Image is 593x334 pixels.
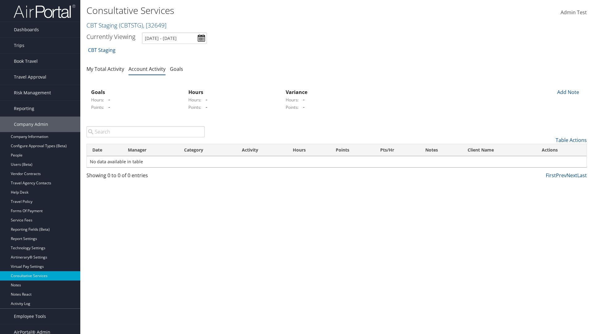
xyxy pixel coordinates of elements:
[88,44,116,56] a: CBT Staging
[87,156,587,167] td: No data available in table
[561,3,587,22] a: Admin Test
[203,104,207,110] span: -
[14,101,34,116] span: Reporting
[14,54,38,69] span: Book Travel
[87,144,122,156] th: Date: activate to sort column ascending
[91,89,105,96] strong: Goals
[188,104,201,110] label: Points:
[14,38,24,53] span: Trips
[91,104,104,110] label: Points:
[556,137,587,143] a: Table Actions
[170,66,183,72] a: Goals
[375,144,420,156] th: Pts/Hr
[300,96,305,103] span: -
[287,144,330,156] th: Hours
[86,66,124,72] a: My Total Activity
[553,88,582,96] div: Add Note
[14,4,75,19] img: airportal-logo.png
[105,96,110,103] span: -
[300,104,305,110] span: -
[188,97,201,103] label: Hours:
[420,144,462,156] th: Notes
[86,4,420,17] h1: Consultative Services
[179,144,236,156] th: Category: activate to sort column ascending
[577,172,587,179] a: Last
[556,172,566,179] a: Prev
[286,104,299,110] label: Points:
[203,96,207,103] span: -
[14,309,46,324] span: Employee Tools
[14,22,39,37] span: Dashboards
[119,21,143,29] span: ( CBTSTG )
[546,172,556,179] a: First
[286,89,307,96] strong: Variance
[143,21,166,29] span: , [ 32649 ]
[14,69,46,85] span: Travel Approval
[105,104,110,110] span: -
[14,85,51,101] span: Risk Management
[561,9,587,16] span: Admin Test
[128,66,166,72] a: Account Activity
[91,97,104,103] label: Hours:
[142,32,207,44] input: [DATE] - [DATE]
[330,144,374,156] th: Points
[86,21,166,29] a: CBT Staging
[536,144,587,156] th: Actions
[14,117,48,132] span: Company Admin
[188,89,203,96] strong: Hours
[86,172,205,182] div: Showing 0 to 0 of 0 entries
[566,172,577,179] a: Next
[462,144,536,156] th: Client Name
[122,144,179,156] th: Manager: activate to sort column ascending
[286,97,299,103] label: Hours:
[236,144,287,156] th: Activity: activate to sort column ascending
[86,32,135,41] h3: Currently Viewing
[86,126,205,137] input: Search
